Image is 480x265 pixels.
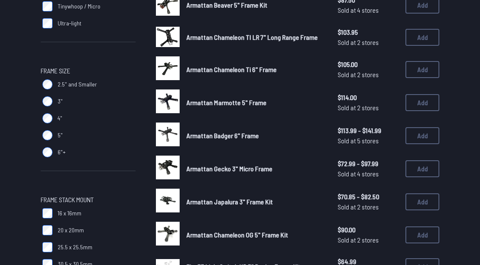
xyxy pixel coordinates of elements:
img: image [156,156,180,179]
a: Armattan Chameleon OG 5" Frame Kit [186,230,324,240]
span: Sold at 4 stores [338,5,399,15]
img: image [156,222,180,245]
span: Armattan Chameleon TI LR 7" Long Range Frame [186,33,318,41]
input: 16 x 16mm [42,208,53,218]
a: Armattan Chameleon Ti 6" Frame [186,64,324,75]
span: Sold at 5 stores [338,136,399,146]
span: Armattan Marmotte 5" Frame [186,98,266,106]
a: image [156,56,180,83]
input: 5" [42,130,53,140]
img: image [156,123,180,146]
button: Add [405,94,439,111]
span: Frame Stack Mount [41,195,94,205]
input: Tinywhoop / Micro [42,1,53,11]
a: image [156,25,180,50]
a: image [156,222,180,248]
img: image [156,189,180,212]
span: Ultra-light [58,19,81,28]
button: Add [405,226,439,243]
input: 2.5" and Smaller [42,79,53,89]
a: image [156,156,180,182]
span: Armattan Gecko 3" Micro Frame [186,165,272,173]
span: 2.5" and Smaller [58,80,97,89]
span: $114.00 [338,92,399,103]
span: 20 x 20mm [58,226,84,234]
span: 16 x 16mm [58,209,81,218]
img: image [156,56,180,80]
button: Add [405,160,439,177]
span: Armattan Japalura 3" Frame Kit [186,198,273,206]
span: Frame Size [41,66,70,76]
img: image [156,89,180,113]
button: Add [405,29,439,46]
a: Armattan Marmotte 5" Frame [186,98,324,108]
a: Armattan Japalura 3" Frame Kit [186,197,324,207]
span: $90.00 [338,225,399,235]
span: Sold at 4 stores [338,169,399,179]
input: 25.5 x 25.5mm [42,242,53,252]
input: 3" [42,96,53,106]
a: image [156,189,180,215]
input: 20 x 20mm [42,225,53,235]
button: Add [405,61,439,78]
input: 4" [42,113,53,123]
input: Ultra-light [42,18,53,28]
span: $105.00 [338,59,399,70]
input: 6"+ [42,147,53,157]
button: Add [405,127,439,144]
span: 5" [58,131,63,139]
a: Armattan Chameleon TI LR 7" Long Range Frame [186,32,324,42]
span: $103.95 [338,27,399,37]
span: 6"+ [58,148,66,156]
span: Sold at 2 stores [338,70,399,80]
span: Armattan Chameleon OG 5" Frame Kit [186,231,288,239]
span: 3" [58,97,63,106]
span: Sold at 2 stores [338,235,399,245]
a: image [156,123,180,149]
span: 25.5 x 25.5mm [58,243,92,251]
a: Armattan Badger 6" Frame [186,131,324,141]
img: image [156,27,180,47]
span: Armattan Beaver 5" Frame Kit [186,1,267,9]
span: $113.99 - $141.99 [338,126,399,136]
span: $70.85 - $82.50 [338,192,399,202]
span: Armattan Badger 6" Frame [186,131,259,139]
a: Armattan Gecko 3" Micro Frame [186,164,324,174]
span: Sold at 2 stores [338,103,399,113]
button: Add [405,193,439,210]
span: $72.99 - $97.99 [338,159,399,169]
span: Tinywhoop / Micro [58,2,100,11]
span: 4" [58,114,62,123]
a: image [156,89,180,116]
span: Sold at 2 stores [338,202,399,212]
span: Sold at 2 stores [338,37,399,47]
span: Armattan Chameleon Ti 6" Frame [186,65,277,73]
